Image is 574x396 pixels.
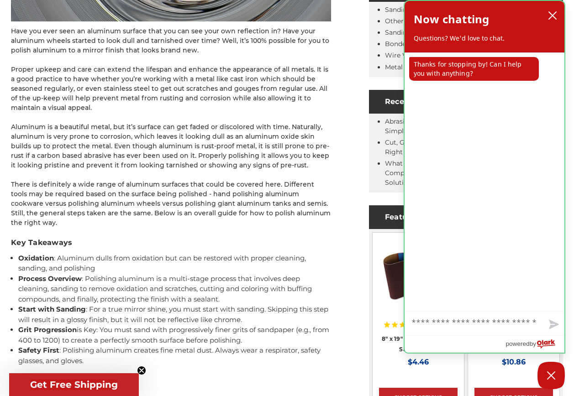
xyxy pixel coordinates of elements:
a: Sanding Discs [385,28,431,36]
div: chat [405,52,564,311]
button: close chatbox [545,9,560,22]
li: : Polishing aluminum creates fine metal dust. Always wear a respirator, safety glasses, and gloves. [18,345,331,366]
div: Get Free ShippingClose teaser [9,373,139,396]
p: Proper upkeep and care can extend the lifespan and enhance the appearance of all metals. It is a ... [11,65,331,113]
span: by [530,338,536,349]
a: Sanding Belts [385,5,430,14]
h3: Key Takeaways [11,237,331,248]
h4: Featured Products [369,205,563,229]
a: Abrasive Hardness, Toughness, and Friability Made Simple [385,117,546,135]
b: Start with Sanding [18,305,86,313]
button: Close teaser [137,366,146,375]
li: : Aluminum dulls from oxidation but can be restored with proper cleaning, sanding, and polishing [18,253,331,274]
b: Grit Progression [18,325,77,334]
li: : Polishing aluminum is a multi-stage process that involves deep cleaning, sanding to remove oxid... [18,274,331,305]
li: is Key: You must sand with progressively finer grits of sandpaper (e.g., from 400 to 1200) to cre... [18,325,331,345]
b: Oxidation [18,254,54,262]
p: Thanks for stopping by! Can I help you with anything? [409,57,539,81]
a: Wire Wheels & Brushes [385,51,460,59]
a: What Are Industrial-Grade Abrasives? Your Complete Guide to High-Performance Abrasive Solutions [385,159,537,187]
a: Other Coated Abrasives [385,17,460,25]
a: aluminum oxide 8x19 sanding belt [379,239,458,342]
p: Have you ever seen an aluminum surface that you can see your own reflection in? Have your aluminu... [11,26,331,55]
p: Questions? We'd love to chat. [414,34,555,43]
caption: Tool & Material Checklist [11,380,331,393]
button: Close Chatbox [537,362,565,389]
a: Metal Saw Blades [385,63,441,71]
a: Bonded Cutting & Grinding [385,40,473,48]
span: powered [506,338,529,349]
b: Safety First [18,346,59,354]
p: Aluminum is a beautiful metal, but it’s surface can get faded or discolored with time. Naturally,... [11,122,331,170]
span: $10.86 [502,358,526,366]
a: Cut, Grind, and Sand Cooler: How to Choose the Right Abrasives [385,138,540,156]
li: : For a true mirror shine, you must start with sanding. Skipping this step will result in a gloss... [18,304,331,325]
h4: Recent Blogs [369,90,563,114]
span: $4.46 [408,358,429,366]
span: Get Free Shipping [30,379,118,390]
a: Powered by Olark [506,336,564,353]
button: Send message [542,314,564,335]
img: aluminum oxide 8x19 sanding belt [379,239,458,312]
h2: Now chatting [414,10,489,28]
p: There is definitely a wide range of aluminum surfaces that could be covered here. Different tools... [11,180,331,228]
b: Process Overview [18,274,82,283]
